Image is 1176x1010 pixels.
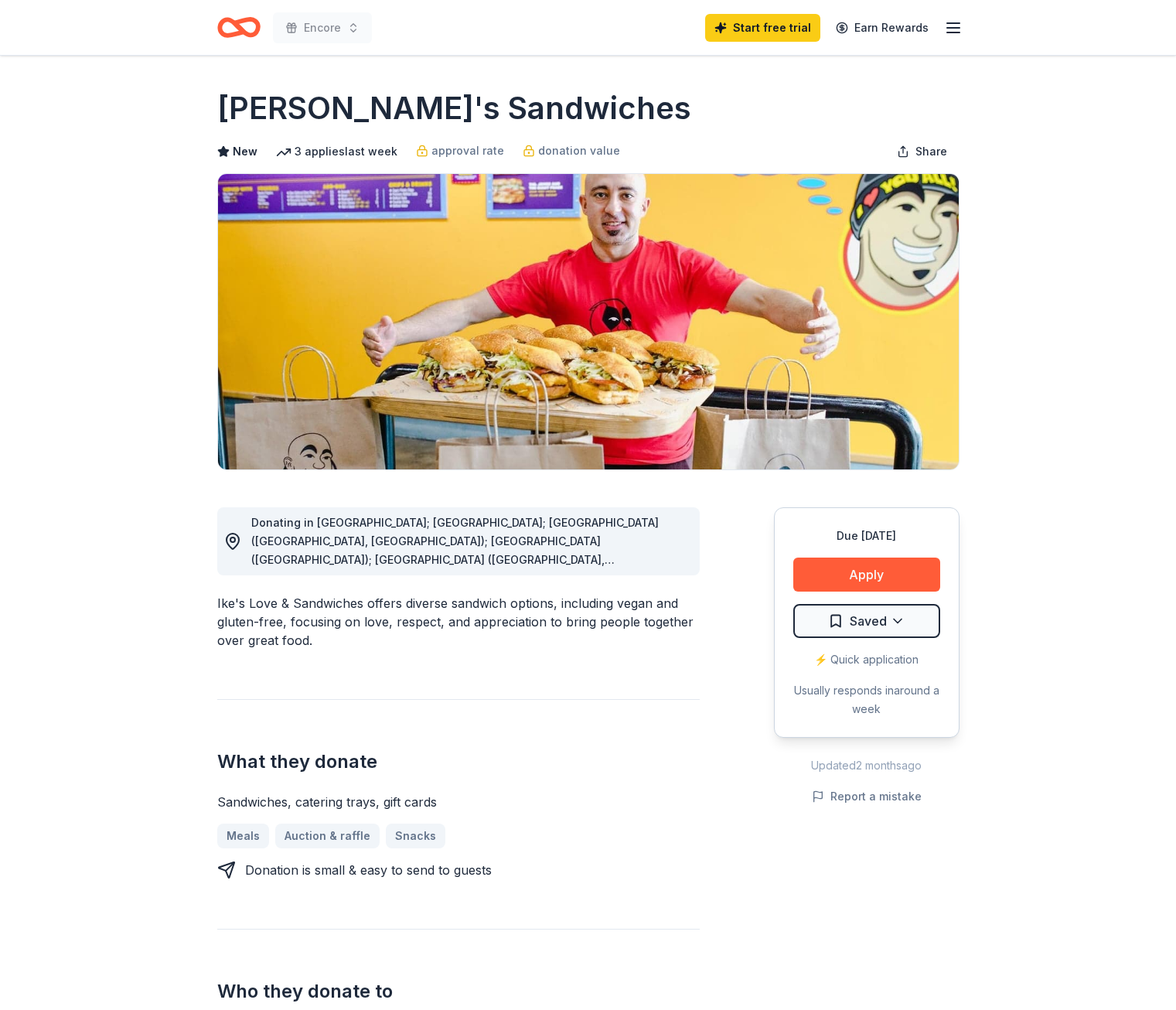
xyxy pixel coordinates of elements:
[885,136,960,167] button: Share
[275,824,380,848] a: Auction & raffle
[416,142,504,160] a: approval rate
[217,979,700,1004] h2: Who they donate to
[386,824,445,848] a: Snacks
[915,142,947,161] span: Share
[217,824,269,848] a: Meals
[276,142,397,161] div: 3 applies last week
[827,14,938,42] a: Earn Rewards
[218,174,959,469] img: Image for Ike's Sandwiches
[245,861,492,879] div: Donation is small & easy to send to guests
[217,749,700,774] h2: What they donate
[538,142,620,160] span: donation value
[793,604,940,638] button: Saved
[812,787,922,806] button: Report a mistake
[793,650,940,669] div: ⚡️ Quick application
[793,681,940,718] div: Usually responds in around a week
[774,756,960,775] div: Updated 2 months ago
[217,9,261,46] a: Home
[850,611,887,631] span: Saved
[793,527,940,545] div: Due [DATE]
[523,142,620,160] a: donation value
[304,19,341,37] span: Encore
[233,142,257,161] span: New
[217,87,691,130] h1: [PERSON_NAME]'s Sandwiches
[217,793,700,811] div: Sandwiches, catering trays, gift cards
[705,14,820,42] a: Start free trial
[431,142,504,160] span: approval rate
[793,558,940,592] button: Apply
[251,516,659,659] span: Donating in [GEOGRAPHIC_DATA]; [GEOGRAPHIC_DATA]; [GEOGRAPHIC_DATA] ([GEOGRAPHIC_DATA], [GEOGRAPH...
[217,594,700,650] div: Ike's Love & Sandwiches offers diverse sandwich options, including vegan and gluten-free, focusin...
[273,12,372,43] button: Encore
